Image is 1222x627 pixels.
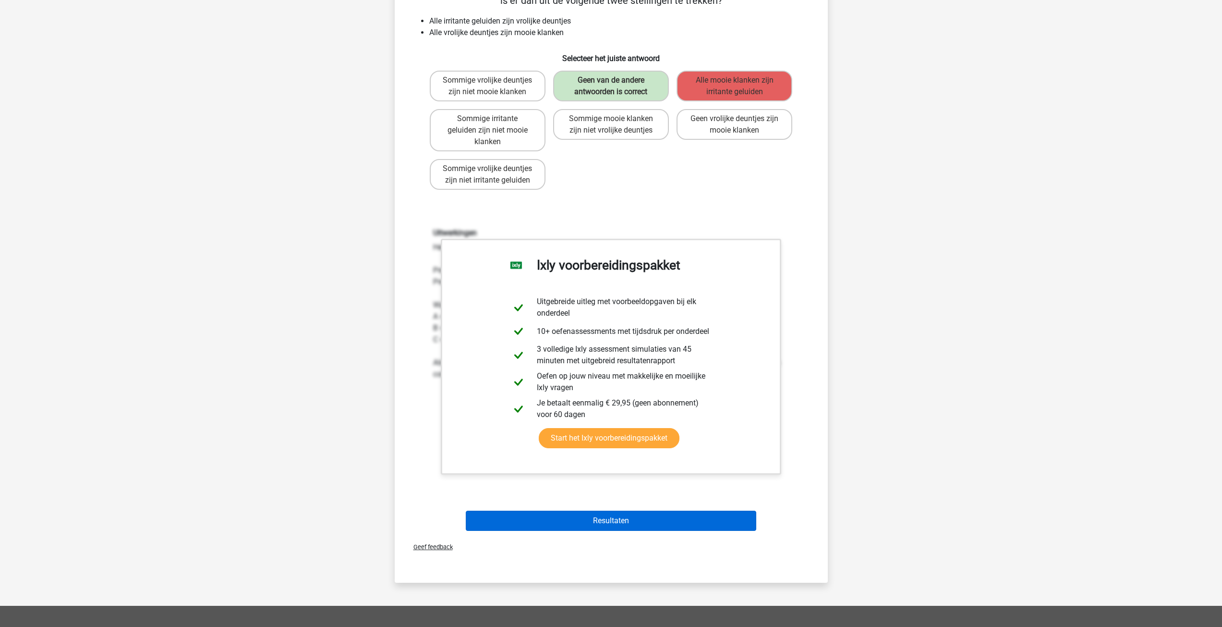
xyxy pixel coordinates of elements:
[466,511,756,531] button: Resultaten
[430,159,545,190] label: Sommige vrolijke deuntjes zijn niet irritante geluiden
[677,71,792,101] label: Alle mooie klanken zijn irritante geluiden
[410,46,812,63] h6: Selecteer het juiste antwoord
[553,109,669,140] label: Sommige mooie klanken zijn niet vrolijke deuntjes
[539,428,679,448] a: Start het Ixly voorbereidingspakket
[433,228,789,237] h6: Uitwerkingen
[429,15,812,27] li: Alle irritante geluiden zijn vrolijke deuntjes
[677,109,792,140] label: Geen vrolijke deuntjes zijn mooie klanken
[430,71,545,101] label: Sommige vrolijke deuntjes zijn niet mooie klanken
[553,71,669,101] label: Geen van de andere antwoorden is correct
[429,27,812,38] li: Alle vrolijke deuntjes zijn mooie klanken
[430,109,545,151] label: Sommige irritante geluiden zijn niet mooie klanken
[406,543,453,551] span: Geef feedback
[426,228,797,380] div: Het is handig om de stellingen makkelijker op te schrijven: Premisse 1: Alle B zijn A Premisse 2:...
